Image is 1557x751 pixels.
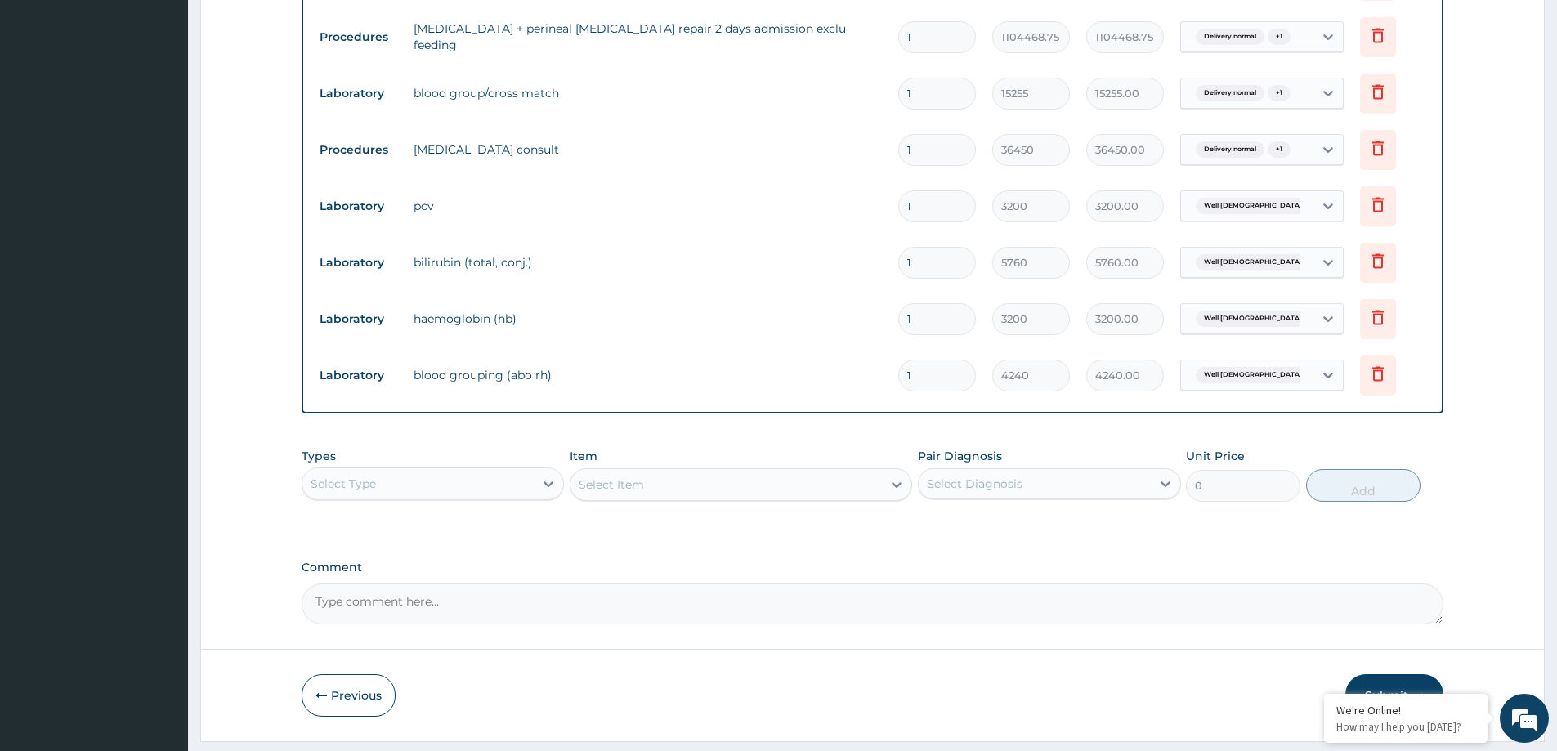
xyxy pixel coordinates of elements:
label: Item [570,448,597,464]
button: Previous [302,674,396,717]
td: blood grouping (abo rh) [405,359,890,391]
label: Comment [302,561,1443,574]
td: [MEDICAL_DATA] consult [405,133,890,166]
td: Procedures [311,135,405,165]
span: Delivery normal [1196,29,1264,45]
label: Unit Price [1186,448,1245,464]
span: Well [DEMOGRAPHIC_DATA] newborn [1196,198,1340,214]
span: + 1 [1268,141,1291,158]
p: How may I help you today? [1336,720,1475,734]
td: Laboratory [311,78,405,109]
label: Types [302,449,336,463]
td: pcv [405,190,890,222]
span: + 1 [1268,29,1291,45]
button: Add [1306,469,1421,502]
td: haemoglobin (hb) [405,302,890,335]
td: bilirubin (total, conj.) [405,246,890,279]
span: + 1 [1268,85,1291,101]
td: Laboratory [311,304,405,334]
label: Pair Diagnosis [918,448,1002,464]
img: d_794563401_company_1708531726252_794563401 [30,82,66,123]
span: Delivery normal [1196,141,1264,158]
td: [MEDICAL_DATA] + perineal [MEDICAL_DATA] repair 2 days admission exclu feeding [405,12,890,61]
td: Procedures [311,22,405,52]
td: blood group/cross match [405,77,890,110]
span: Well [DEMOGRAPHIC_DATA] newborn [1196,367,1340,383]
div: We're Online! [1336,703,1475,717]
span: Well [DEMOGRAPHIC_DATA] newborn [1196,311,1340,327]
td: Laboratory [311,248,405,278]
span: Delivery normal [1196,85,1264,101]
div: Minimize live chat window [268,8,307,47]
textarea: Type your message and hit 'Enter' [8,446,311,503]
span: We're online! [95,206,226,371]
button: Submit [1345,674,1443,717]
div: Select Type [311,476,376,492]
div: Chat with us now [85,92,275,113]
td: Laboratory [311,191,405,221]
span: Well [DEMOGRAPHIC_DATA] newborn [1196,254,1340,270]
div: Select Diagnosis [927,476,1022,492]
td: Laboratory [311,360,405,391]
